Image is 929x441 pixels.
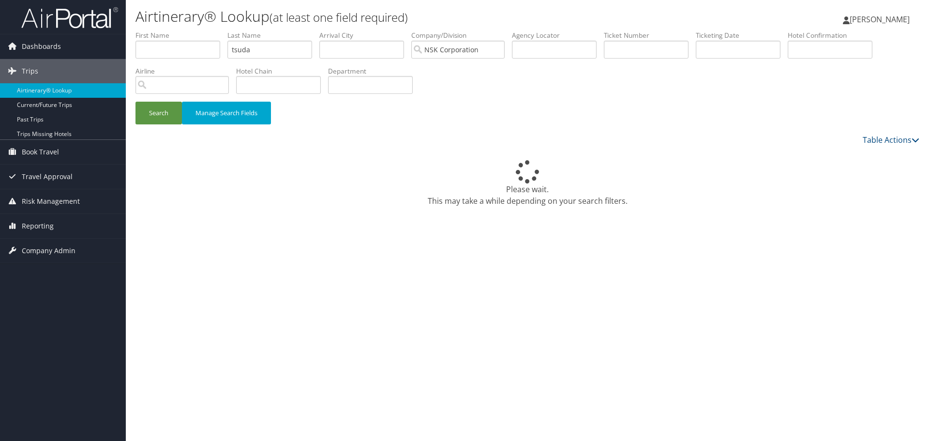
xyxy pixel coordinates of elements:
[22,189,80,213] span: Risk Management
[270,9,408,25] small: (at least one field required)
[135,30,227,40] label: First Name
[22,165,73,189] span: Travel Approval
[22,59,38,83] span: Trips
[411,30,512,40] label: Company/Division
[135,66,236,76] label: Airline
[319,30,411,40] label: Arrival City
[863,135,919,145] a: Table Actions
[135,160,919,207] div: Please wait. This may take a while depending on your search filters.
[696,30,788,40] label: Ticketing Date
[788,30,880,40] label: Hotel Confirmation
[236,66,328,76] label: Hotel Chain
[135,102,182,124] button: Search
[22,34,61,59] span: Dashboards
[227,30,319,40] label: Last Name
[328,66,420,76] label: Department
[604,30,696,40] label: Ticket Number
[135,6,658,27] h1: Airtinerary® Lookup
[21,6,118,29] img: airportal-logo.png
[843,5,919,34] a: [PERSON_NAME]
[182,102,271,124] button: Manage Search Fields
[22,140,59,164] span: Book Travel
[22,214,54,238] span: Reporting
[22,239,75,263] span: Company Admin
[850,14,910,25] span: [PERSON_NAME]
[512,30,604,40] label: Agency Locator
